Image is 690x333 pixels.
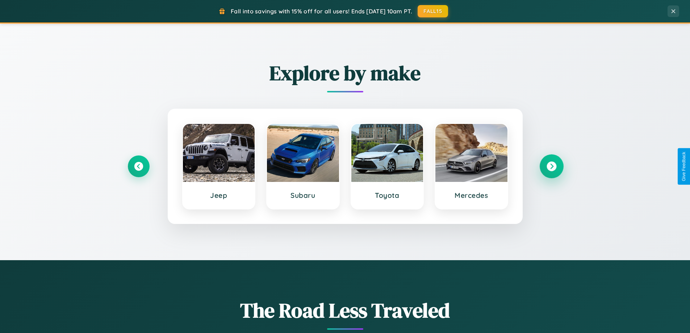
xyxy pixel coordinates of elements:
[128,296,563,324] h1: The Road Less Traveled
[681,152,686,181] div: Give Feedback
[190,191,248,200] h3: Jeep
[443,191,500,200] h3: Mercedes
[359,191,416,200] h3: Toyota
[231,8,412,15] span: Fall into savings with 15% off for all users! Ends [DATE] 10am PT.
[128,59,563,87] h2: Explore by make
[418,5,448,17] button: FALL15
[274,191,332,200] h3: Subaru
